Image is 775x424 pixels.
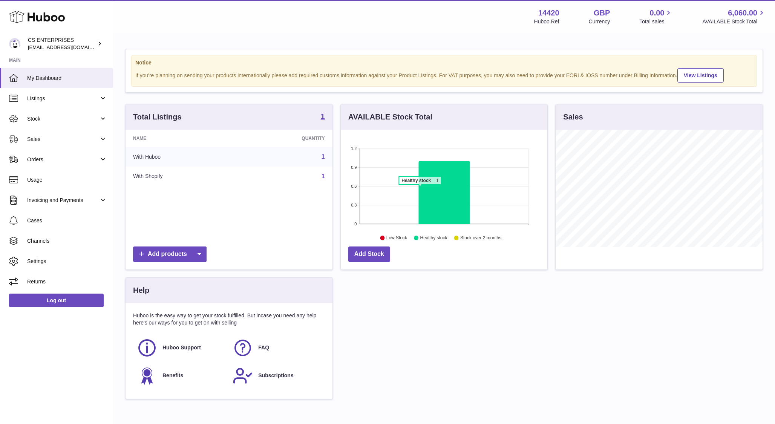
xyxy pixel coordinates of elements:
[650,8,665,18] span: 0.00
[27,237,107,245] span: Channels
[28,44,111,50] span: [EMAIL_ADDRESS][DOMAIN_NAME]
[27,156,99,163] span: Orders
[354,222,357,226] text: 0
[162,372,183,379] span: Benefits
[135,59,753,66] strong: Notice
[386,236,407,241] text: Low Stock
[322,153,325,160] a: 1
[321,113,325,120] strong: 1
[348,246,390,262] a: Add Stock
[162,344,201,351] span: Huboo Support
[677,68,724,83] a: View Listings
[27,136,99,143] span: Sales
[321,113,325,122] a: 1
[137,366,225,386] a: Benefits
[133,285,149,295] h3: Help
[728,8,757,18] span: 6,060.00
[27,115,99,122] span: Stock
[351,146,357,151] text: 1.2
[237,130,332,147] th: Quantity
[9,294,104,307] a: Log out
[133,112,182,122] h3: Total Listings
[351,165,357,170] text: 0.9
[401,178,431,183] tspan: Healthy stock
[258,372,293,379] span: Subscriptions
[126,130,237,147] th: Name
[258,344,269,351] span: FAQ
[420,236,447,241] text: Healthy stock
[639,18,673,25] span: Total sales
[133,246,207,262] a: Add products
[589,18,610,25] div: Currency
[322,173,325,179] a: 1
[460,236,501,241] text: Stock over 2 months
[594,8,610,18] strong: GBP
[9,38,20,49] img: csenterprisesholding@gmail.com
[137,338,225,358] a: Huboo Support
[233,366,321,386] a: Subscriptions
[133,312,325,326] p: Huboo is the easy way to get your stock fulfilled. But incase you need any help here's our ways f...
[534,18,559,25] div: Huboo Ref
[348,112,432,122] h3: AVAILABLE Stock Total
[27,278,107,285] span: Returns
[351,184,357,188] text: 0.6
[27,95,99,102] span: Listings
[27,217,107,224] span: Cases
[28,37,96,51] div: CS ENTERPRISES
[27,176,107,184] span: Usage
[563,112,583,122] h3: Sales
[27,197,99,204] span: Invoicing and Payments
[351,203,357,207] text: 0.3
[702,8,766,25] a: 6,060.00 AVAILABLE Stock Total
[135,67,753,83] div: If you're planning on sending your products internationally please add required customs informati...
[27,75,107,82] span: My Dashboard
[702,18,766,25] span: AVAILABLE Stock Total
[538,8,559,18] strong: 14420
[639,8,673,25] a: 0.00 Total sales
[126,167,237,186] td: With Shopify
[436,178,439,183] tspan: 1
[233,338,321,358] a: FAQ
[126,147,237,167] td: With Huboo
[27,258,107,265] span: Settings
